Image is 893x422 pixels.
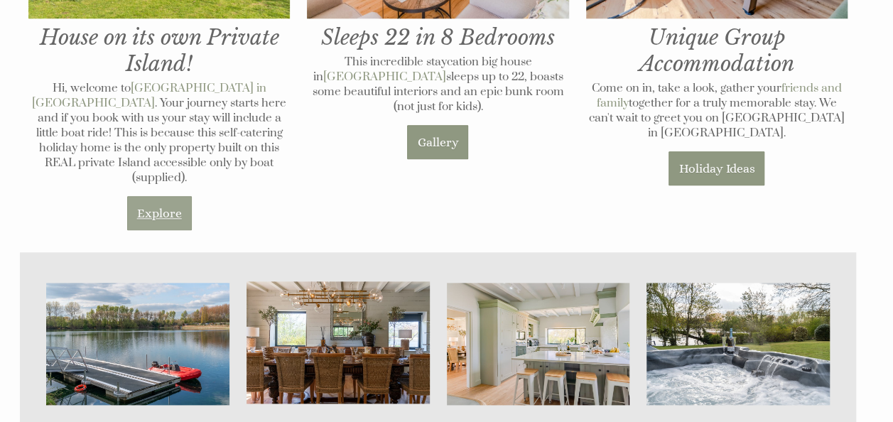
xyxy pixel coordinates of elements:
a: friends and family [597,81,842,111]
a: [GEOGRAPHIC_DATA] [323,70,445,85]
a: Gallery [407,125,468,159]
img: The Jetty at The Island in Oxfordshire [46,283,229,405]
a: Explore [127,196,192,230]
p: Come on in, take a look, gather your together for a truly memorable stay. We can't wait to greet ... [586,81,848,141]
img: The Kitchen at The Island in Oxfordshire [447,283,630,405]
a: Holiday Ideas [669,151,764,185]
p: This incredible staycation big house in sleeps up to 22, boasts some beautiful interiors and an e... [307,55,568,114]
img: Large dining table for 14 guests [247,281,430,404]
p: Hi, welcome to . Your journey starts here and if you book with us your stay will include a little... [28,81,290,185]
img: Hot tub at The Island in Oxfordshire [646,283,830,405]
a: [GEOGRAPHIC_DATA] in [GEOGRAPHIC_DATA] [32,81,266,111]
